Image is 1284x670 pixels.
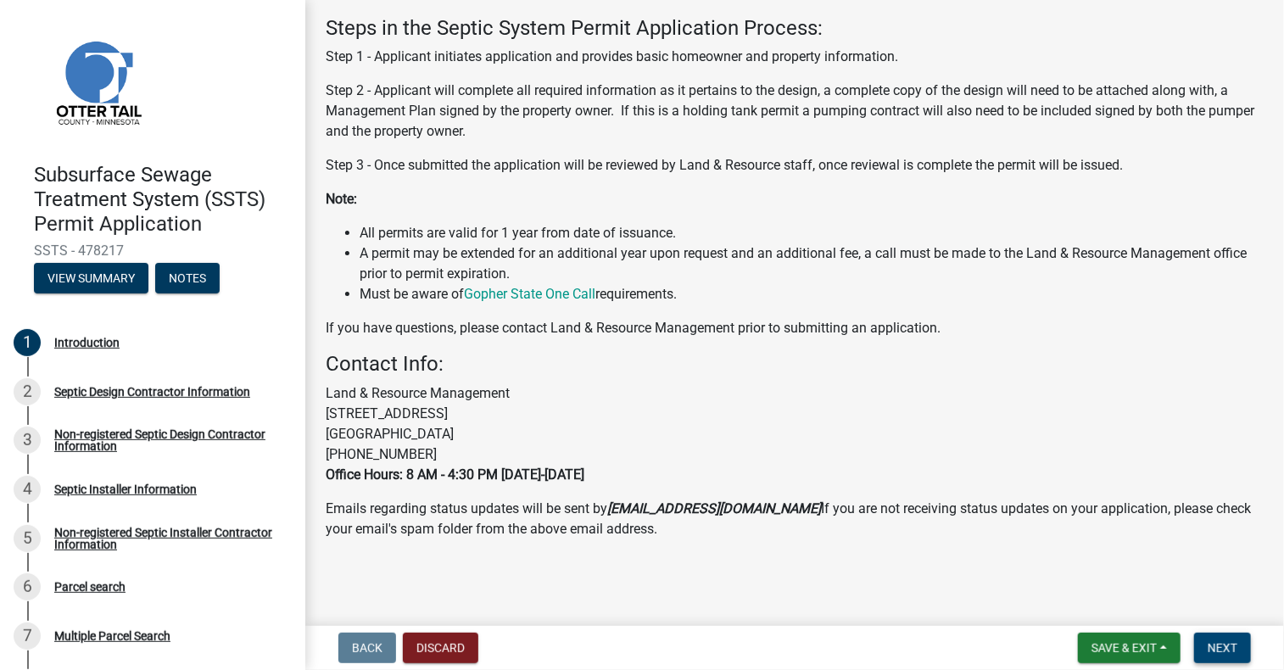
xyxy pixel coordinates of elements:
[338,633,396,663] button: Back
[326,466,584,483] strong: Office Hours: 8 AM - 4:30 PM [DATE]-[DATE]
[34,263,148,293] button: View Summary
[54,337,120,349] div: Introduction
[326,155,1264,176] p: Step 3 - Once submitted the application will be reviewed by Land & Resource staff, once reviewal ...
[14,623,41,650] div: 7
[54,527,278,550] div: Non-registered Septic Installer Contractor Information
[464,286,595,302] a: Gopher State One Call
[14,329,41,356] div: 1
[34,163,292,236] h4: Subsurface Sewage Treatment System (SSTS) Permit Application
[14,378,41,405] div: 2
[326,81,1264,142] p: Step 2 - Applicant will complete all required information as it pertains to the design, a complet...
[155,263,220,293] button: Notes
[326,191,357,207] strong: Note:
[607,500,821,516] strong: [EMAIL_ADDRESS][DOMAIN_NAME]
[360,223,1264,243] li: All permits are valid for 1 year from date of issuance.
[326,352,1264,377] h4: Contact Info:
[326,16,1264,41] h4: Steps in the Septic System Permit Application Process:
[326,318,1264,338] p: If you have questions, please contact Land & Resource Management prior to submitting an application.
[360,243,1264,284] li: A permit may be extended for an additional year upon request and an additional fee, a call must b...
[1091,641,1157,655] span: Save & Exit
[326,383,1264,485] p: Land & Resource Management [STREET_ADDRESS] [GEOGRAPHIC_DATA] [PHONE_NUMBER]
[403,633,478,663] button: Discard
[352,641,382,655] span: Back
[34,18,161,145] img: Otter Tail County, Minnesota
[1194,633,1251,663] button: Next
[1208,641,1237,655] span: Next
[155,273,220,287] wm-modal-confirm: Notes
[326,499,1264,539] p: Emails regarding status updates will be sent by If you are not receiving status updates on your a...
[34,243,271,259] span: SSTS - 478217
[34,273,148,287] wm-modal-confirm: Summary
[14,476,41,503] div: 4
[326,47,1264,67] p: Step 1 - Applicant initiates application and provides basic homeowner and property information.
[14,427,41,454] div: 3
[54,386,250,398] div: Septic Design Contractor Information
[54,630,170,642] div: Multiple Parcel Search
[54,483,197,495] div: Septic Installer Information
[54,428,278,452] div: Non-registered Septic Design Contractor Information
[14,573,41,600] div: 6
[14,525,41,552] div: 5
[1078,633,1181,663] button: Save & Exit
[54,581,126,593] div: Parcel search
[360,284,1264,304] li: Must be aware of requirements.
